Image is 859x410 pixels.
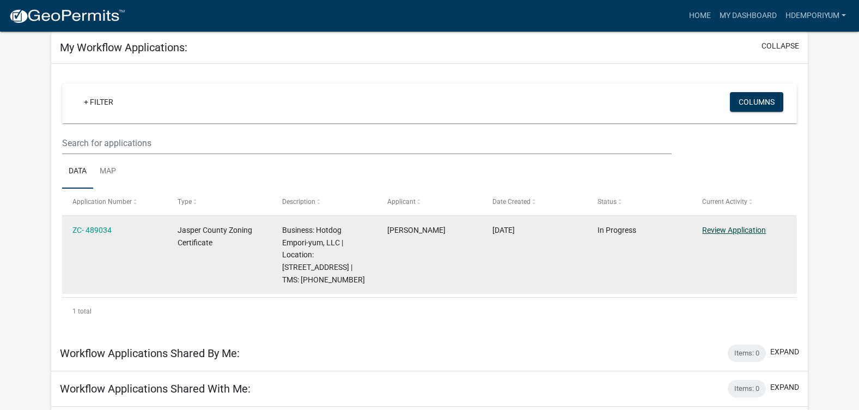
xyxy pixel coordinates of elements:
[692,189,797,215] datatable-header-cell: Current Activity
[598,198,617,206] span: Status
[282,198,315,206] span: Description
[387,226,446,234] span: William Turcotte
[60,347,240,360] h5: Workflow Applications Shared By Me:
[62,154,93,189] a: Data
[730,92,783,112] button: Columns
[702,226,766,234] a: Review Application
[761,40,799,52] button: collapse
[377,189,482,215] datatable-header-cell: Applicant
[598,226,636,234] span: In Progress
[178,226,252,247] span: Jasper County Zoning Certificate
[62,298,797,325] div: 1 total
[60,382,251,395] h5: Workflow Applications Shared With Me:
[75,92,122,112] a: + Filter
[62,132,672,154] input: Search for applications
[482,189,587,215] datatable-header-cell: Date Created
[728,345,766,362] div: Items: 0
[282,226,365,284] span: Business: Hotdog Empori-yum, LLC | Location: 2463 OKATIE HWY N | TMS: 080-00-02-010
[387,198,416,206] span: Applicant
[587,189,692,215] datatable-header-cell: Status
[781,5,850,26] a: hdemporiyum
[62,189,167,215] datatable-header-cell: Application Number
[492,226,515,234] span: 10/07/2025
[770,382,799,393] button: expand
[715,5,781,26] a: My Dashboard
[492,198,531,206] span: Date Created
[72,226,112,234] a: ZC- 489034
[72,198,132,206] span: Application Number
[702,198,747,206] span: Current Activity
[728,380,766,397] div: Items: 0
[167,189,272,215] datatable-header-cell: Type
[93,154,123,189] a: Map
[272,189,377,215] datatable-header-cell: Description
[770,346,799,358] button: expand
[685,5,715,26] a: Home
[60,41,187,54] h5: My Workflow Applications:
[51,64,808,336] div: collapse
[178,198,192,206] span: Type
